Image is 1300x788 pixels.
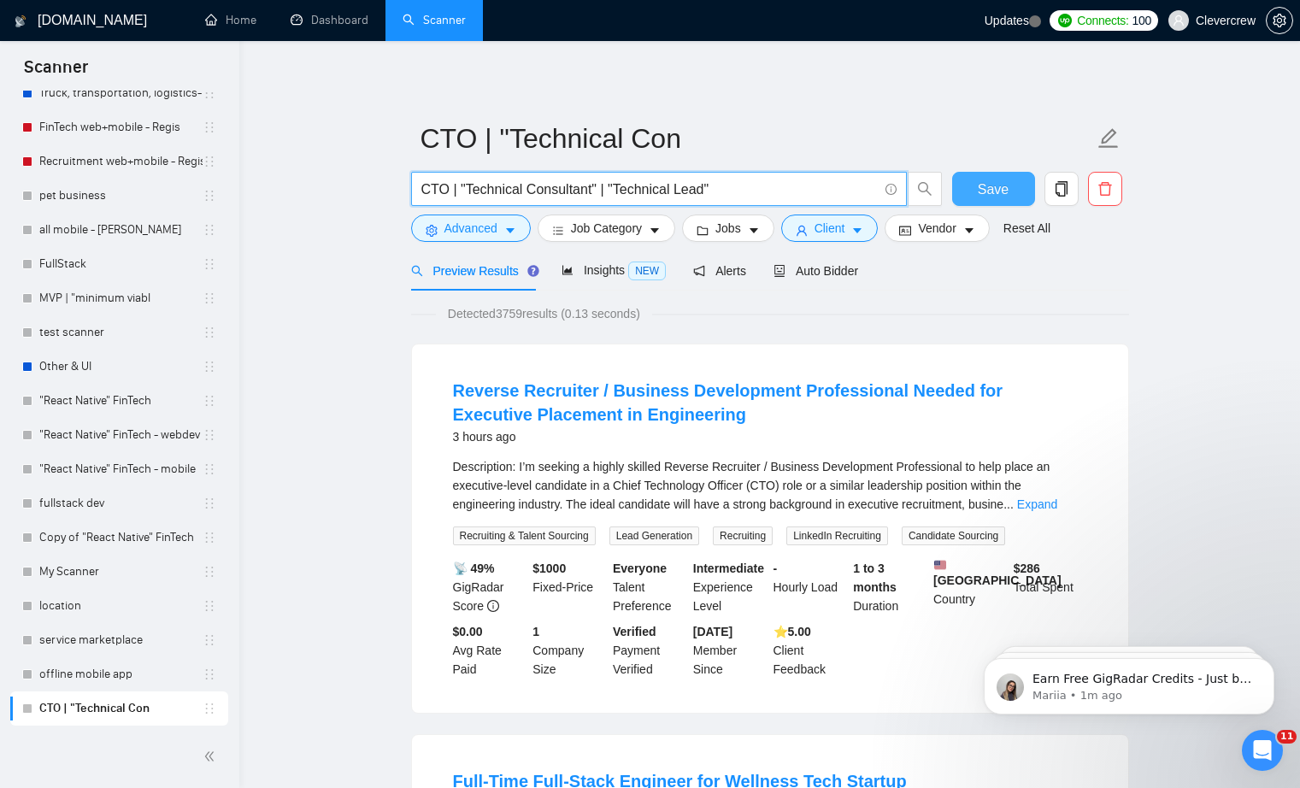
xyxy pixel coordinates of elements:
b: Everyone [613,562,667,575]
a: offline mobile app [39,657,203,691]
li: FinTech web+mobile - Regis [10,110,228,144]
span: user [1173,15,1185,26]
span: info-circle [885,184,897,195]
span: caret-down [851,224,863,237]
button: setting [1266,7,1293,34]
span: holder [203,565,216,579]
span: Vendor [918,219,956,238]
span: holder [203,633,216,647]
li: My Scanner [10,555,228,589]
button: Save [952,172,1035,206]
li: test scanner [10,315,228,350]
span: Recruiting & Talent Sourcing [453,526,596,545]
span: setting [1267,14,1292,27]
b: $ 286 [1014,562,1040,575]
li: "React Native" FinTech [10,384,228,418]
li: FullStack [10,247,228,281]
span: caret-down [504,224,516,237]
a: setting [1266,14,1293,27]
span: holder [203,531,216,544]
b: 1 [532,625,539,638]
b: 1 to 3 months [853,562,897,594]
span: Insights [562,263,666,277]
a: fullstack dev [39,486,203,520]
span: 11 [1277,730,1297,744]
span: delete [1089,181,1121,197]
span: holder [203,667,216,681]
b: ⭐️ 5.00 [774,625,811,638]
a: CTO | "Technical Con [39,691,203,726]
span: robot [774,265,785,277]
a: Copy of "React Native" FinTech [39,520,203,555]
b: 📡 49% [453,562,495,575]
span: caret-down [963,224,975,237]
span: Scanner [10,55,102,91]
a: pet business [39,179,203,213]
div: Avg Rate Paid [450,622,530,679]
a: MVP | "minimum viabl [39,281,203,315]
li: Copy of "React Native" FinTech [10,520,228,555]
a: Reverse Recruiter / Business Development Professional Needed for Executive Placement in Engineering [453,381,1003,424]
span: setting [426,224,438,237]
span: 100 [1132,11,1151,30]
a: My Scanner [39,555,203,589]
li: Recruitment web+mobile - Regis [10,144,228,179]
a: Reset All [1003,219,1050,238]
span: Advanced [444,219,497,238]
b: $0.00 [453,625,483,638]
a: Expand [1017,497,1057,511]
span: NEW [628,262,666,280]
button: idcardVendorcaret-down [885,215,989,242]
span: Client [815,219,845,238]
span: Lead Generation [609,526,699,545]
span: Alerts [693,264,746,278]
li: location [10,589,228,623]
div: Talent Preference [609,559,690,615]
span: Job Category [571,219,642,238]
a: location [39,589,203,623]
a: homeHome [205,13,256,27]
span: holder [203,189,216,203]
button: copy [1044,172,1079,206]
span: holder [203,326,216,339]
span: folder [697,224,709,237]
span: Recruiting [713,526,773,545]
li: service marketplace [10,623,228,657]
span: holder [203,394,216,408]
div: Experience Level [690,559,770,615]
span: edit [1097,127,1120,150]
span: holder [203,155,216,168]
span: search [411,265,423,277]
button: userClientcaret-down [781,215,879,242]
li: pet business [10,179,228,213]
a: FullStack [39,247,203,281]
div: Description: I’m seeking a highly skilled Reverse Recruiter / Business Development Professional t... [453,457,1087,514]
span: holder [203,599,216,613]
li: all mobile - Tonya [10,213,228,247]
div: Fixed-Price [529,559,609,615]
span: caret-down [748,224,760,237]
span: Auto Bidder [774,264,858,278]
span: info-circle [487,600,499,612]
span: holder [203,360,216,373]
div: Company Size [529,622,609,679]
li: "React Native" FinTech - mobile [10,452,228,486]
div: Country [930,559,1010,615]
b: - [774,562,778,575]
a: searchScanner [403,13,466,27]
span: Connects: [1077,11,1128,30]
span: holder [203,257,216,271]
span: caret-down [649,224,661,237]
li: fullstack dev [10,486,228,520]
span: holder [203,428,216,442]
button: search [908,172,942,206]
span: holder [203,497,216,510]
div: Hourly Load [770,559,850,615]
a: service marketplace [39,623,203,657]
span: Preview Results [411,264,534,278]
span: Save [978,179,1009,200]
a: "React Native" FinTech - mobile [39,452,203,486]
span: Detected 3759 results (0.13 seconds) [436,304,652,323]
